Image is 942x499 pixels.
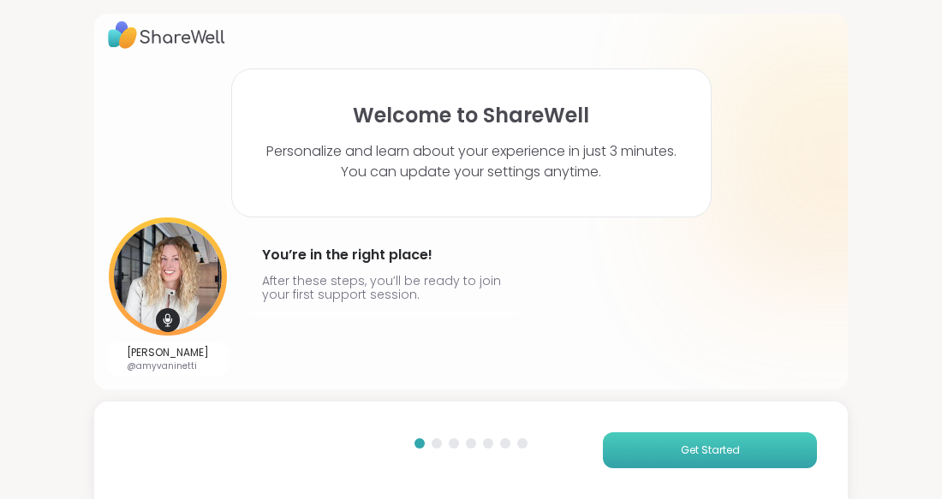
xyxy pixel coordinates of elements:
img: ShareWell Logo [108,15,225,55]
p: @amyvaninetti [127,359,209,372]
img: User image [109,217,227,336]
button: Get Started [603,432,817,468]
img: mic icon [156,308,180,332]
span: Get Started [681,443,740,458]
h4: You’re in the right place! [262,241,509,269]
p: Personalize and learn about your experience in just 3 minutes. You can update your settings anytime. [266,141,677,182]
p: After these steps, you’ll be ready to join your first support session. [262,274,509,301]
p: [PERSON_NAME] [127,346,209,359]
h1: Welcome to ShareWell [353,104,589,128]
